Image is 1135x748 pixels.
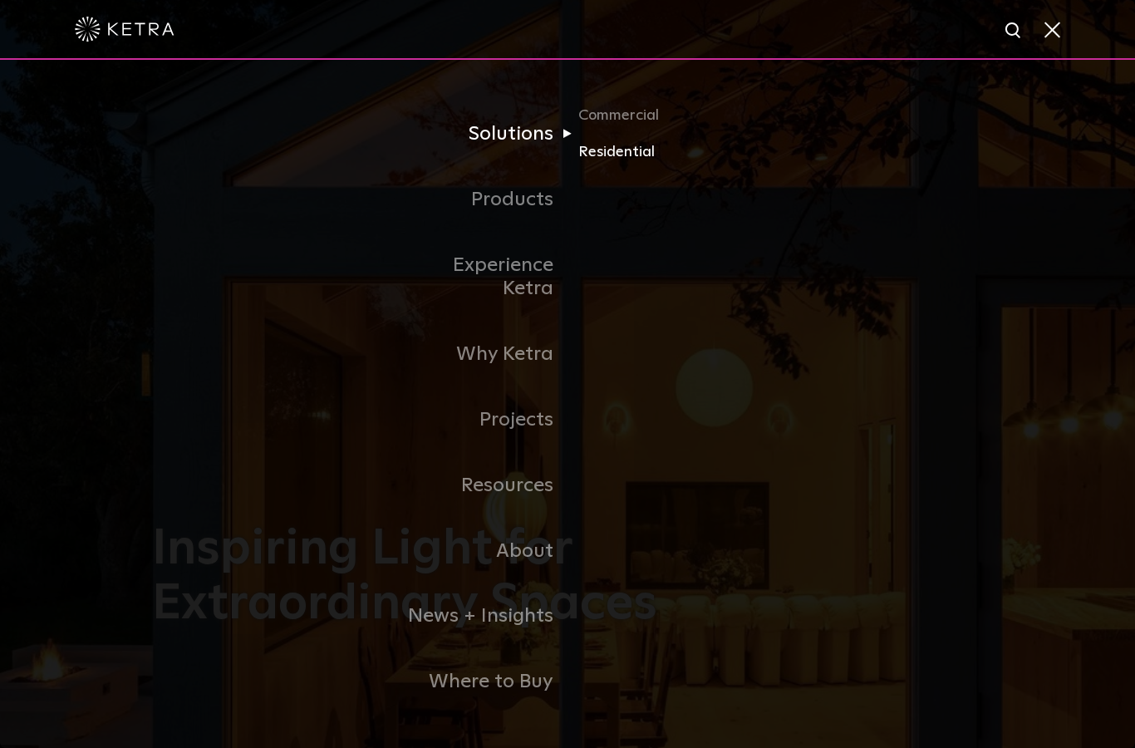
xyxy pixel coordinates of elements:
[397,233,567,322] a: Experience Ketra
[578,104,738,140] a: Commercial
[397,583,567,649] a: News + Insights
[397,322,567,387] a: Why Ketra
[75,17,174,42] img: ketra-logo-2019-white
[397,519,567,584] a: About
[397,167,567,233] a: Products
[397,101,738,715] div: Navigation Menu
[1004,21,1024,42] img: search icon
[397,453,567,519] a: Resources
[397,101,567,167] a: Solutions
[397,387,567,453] a: Projects
[578,140,738,165] a: Residential
[397,649,567,715] a: Where to Buy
